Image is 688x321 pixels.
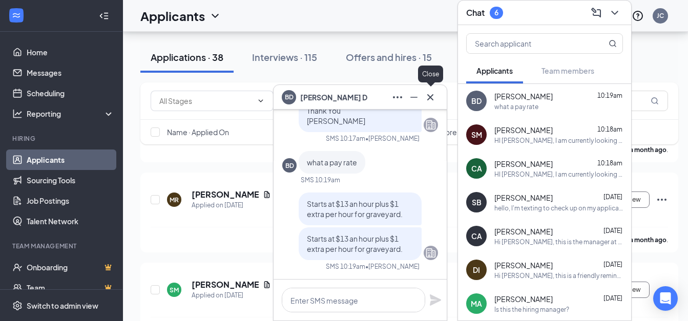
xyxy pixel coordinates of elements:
[609,7,621,19] svg: ChevronDown
[99,11,109,21] svg: Collapse
[541,66,594,75] span: Team members
[494,102,538,111] div: what a pay rate
[209,10,221,22] svg: ChevronDown
[151,51,223,63] div: Applications · 38
[472,197,482,207] div: SB
[27,42,114,62] a: Home
[607,5,623,21] button: ChevronDown
[365,262,420,271] span: • [PERSON_NAME]
[494,8,498,17] div: 6
[630,236,666,244] b: a month ago
[12,242,112,250] div: Team Management
[603,294,622,302] span: [DATE]
[27,83,114,103] a: Scheduling
[467,34,588,53] input: Search applicant
[494,294,553,304] span: [PERSON_NAME]
[257,97,265,105] svg: ChevronDown
[326,134,365,143] div: SMS 10:17am
[590,7,602,19] svg: ComposeMessage
[301,176,340,184] div: SMS 10:19am
[494,271,623,280] div: Hi [PERSON_NAME], this is a friendly reminder. Your meeting with Burger King for Team Member - Gr...
[326,262,365,271] div: SMS 10:19am
[494,238,623,246] div: Hi [PERSON_NAME], this is the manager at Burger King . We'd love to move you along in the hiring ...
[471,96,482,106] div: BD
[192,290,271,301] div: Applied on [DATE]
[494,159,553,169] span: [PERSON_NAME]
[252,51,317,63] div: Interviews · 115
[425,119,437,131] svg: Company
[406,89,422,105] button: Minimize
[27,170,114,190] a: Sourcing Tools
[494,260,553,270] span: [PERSON_NAME]
[597,92,622,99] span: 10:19am
[494,136,623,145] div: HI [PERSON_NAME], I am currently looking for employees for the graveyard shift at the [GEOGRAPHIC...
[389,89,406,105] button: Ellipses
[471,163,482,174] div: CA
[603,261,622,268] span: [DATE]
[418,66,443,82] div: Close
[425,247,437,259] svg: Company
[494,170,623,179] div: HI [PERSON_NAME], I am currently looking for employees for the graveyard shift at the [GEOGRAPHIC...
[657,11,664,20] div: JC
[140,7,205,25] h1: Applicants
[27,190,114,211] a: Job Postings
[300,92,367,103] span: [PERSON_NAME] D
[494,91,553,101] span: [PERSON_NAME]
[263,190,271,199] svg: Document
[476,66,513,75] span: Applicants
[307,199,403,219] span: Starts at $13 an hour plus $1 extra per hour for graveyard.
[167,127,229,137] span: Name · Applied On
[192,189,259,200] h5: [PERSON_NAME]
[263,281,271,289] svg: Document
[27,277,114,298] a: TeamCrown
[365,134,420,143] span: • [PERSON_NAME]
[651,97,659,105] svg: MagnifyingGlass
[27,149,114,170] a: Applicants
[424,91,436,103] svg: Cross
[12,301,23,311] svg: Settings
[603,193,622,201] span: [DATE]
[494,226,553,237] span: [PERSON_NAME]
[12,109,23,119] svg: Analysis
[471,130,482,140] div: SM
[494,125,553,135] span: [PERSON_NAME]
[27,211,114,231] a: Talent Network
[346,51,432,63] div: Offers and hires · 15
[27,109,115,119] div: Reporting
[494,204,623,212] div: hello, I'm texting to check up on my application I put in [DATE] under the name [PERSON_NAME], ge...
[408,91,420,103] svg: Minimize
[391,91,404,103] svg: Ellipses
[656,194,668,206] svg: Ellipses
[597,125,622,133] span: 10:18am
[466,7,485,18] h3: Chat
[473,265,480,275] div: DI
[588,5,604,21] button: ComposeMessage
[27,301,98,311] div: Switch to admin view
[170,286,179,294] div: SM
[285,161,294,170] div: BD
[192,200,271,210] div: Applied on [DATE]
[27,257,114,277] a: OnboardingCrown
[656,284,668,296] svg: Ellipses
[471,231,482,241] div: CA
[422,89,439,105] button: Cross
[632,10,644,22] svg: QuestionInfo
[609,39,617,48] svg: MagnifyingGlass
[192,279,259,290] h5: [PERSON_NAME]
[12,134,112,143] div: Hiring
[597,159,622,167] span: 10:18am
[429,294,442,306] svg: Plane
[159,95,253,106] input: All Stages
[307,234,403,253] span: Starts at $13 an hour plus $1 extra per hour for graveyard.
[603,227,622,234] span: [DATE]
[27,62,114,83] a: Messages
[494,305,569,314] div: Is this the hiring manager?
[653,286,678,311] div: Open Intercom Messenger
[11,10,22,20] svg: WorkstreamLogo
[494,192,553,203] span: [PERSON_NAME]
[471,298,482,309] div: MA
[307,158,357,167] span: what a pay rate
[170,196,179,204] div: MR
